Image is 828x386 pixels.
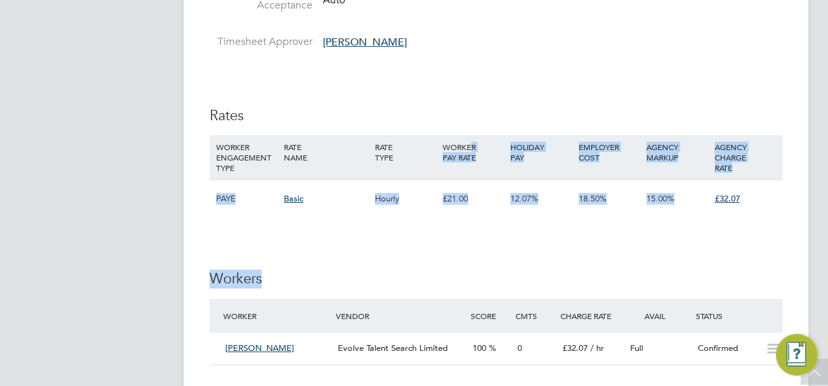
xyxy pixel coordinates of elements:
div: Score [467,304,512,328]
div: Cmts [512,304,557,328]
div: RATE NAME [281,135,371,169]
div: Confirmed [693,338,760,359]
div: Worker [220,304,333,328]
div: Vendor [333,304,467,328]
span: Full [630,342,643,354]
div: RATE TYPE [372,135,439,169]
span: 15.00% [646,193,674,204]
label: Timesheet Approver [210,35,312,49]
button: Engage Resource Center [776,334,818,376]
h3: Rates [210,107,782,125]
span: £32.07 [562,342,588,354]
span: Evolve Talent Search Limited [338,342,448,354]
h3: Workers [210,270,782,289]
span: Basic [284,193,303,204]
span: 18.50% [579,193,607,204]
div: £21.00 [439,180,507,218]
div: WORKER PAY RATE [439,135,507,169]
span: 100 [473,342,486,354]
span: [PERSON_NAME] [225,342,294,354]
div: HOLIDAY PAY [507,135,575,169]
span: 0 [517,342,522,354]
div: EMPLOYER COST [575,135,643,169]
span: / hr [590,342,604,354]
div: WORKER ENGAGEMENT TYPE [213,135,281,179]
div: Avail [625,304,693,328]
span: £32.07 [715,193,740,204]
div: AGENCY MARKUP [643,135,711,169]
span: 12.07% [510,193,538,204]
div: AGENCY CHARGE RATE [711,135,779,179]
div: Hourly [372,180,439,218]
span: [PERSON_NAME] [323,36,407,49]
div: Status [693,304,782,328]
div: Charge Rate [557,304,625,328]
div: PAYE [213,180,281,218]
